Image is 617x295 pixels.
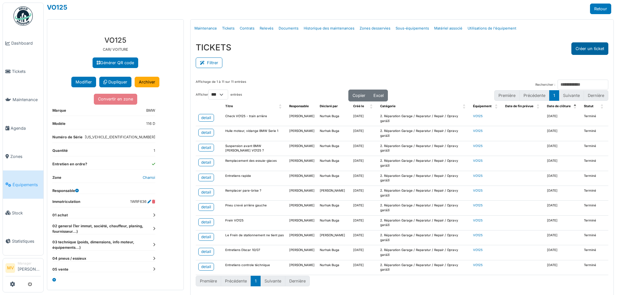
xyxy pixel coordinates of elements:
td: Terminé [581,141,608,156]
a: detail [198,248,214,256]
div: detail [201,130,211,135]
a: VO125 [473,144,483,148]
td: Terminé [581,111,608,126]
td: Check VO125 - train arrière [223,111,287,126]
dt: Numéro de Série [52,134,83,143]
span: Statut [584,104,594,108]
dd: 1WRF636 [130,199,155,204]
td: [DATE] [351,245,378,260]
span: Date de clôture [547,104,571,108]
a: Documents [276,21,301,36]
dt: Responsable [52,188,79,194]
button: 1 [549,90,559,101]
a: Archiver [135,77,159,87]
dt: 04 pneus / essieux [52,256,155,261]
dt: Marque [52,108,66,116]
a: VO125 [473,129,483,133]
td: Terminé [581,260,608,275]
td: Nurhak Buga [317,156,351,171]
td: [PERSON_NAME] [287,245,317,260]
a: Tickets [3,57,43,86]
a: Dashboard [3,29,43,57]
td: Terminé [581,186,608,200]
td: Terminé [581,215,608,230]
td: [DATE] [544,260,581,275]
td: [PERSON_NAME] [317,186,351,200]
td: [DATE] [351,215,378,230]
td: [DATE] [351,260,378,275]
span: Date de fin prévue: Activate to sort [537,101,541,111]
a: Tickets [219,21,237,36]
a: detail [198,114,214,122]
a: VO125 [473,174,483,178]
dt: Immatriculation [52,199,80,207]
div: detail [201,219,211,225]
li: MV [5,263,15,273]
dt: 02 general (1er immat, société, chauffeur, planing, fournisseur...) [52,223,155,234]
td: [PERSON_NAME] [287,260,317,275]
td: 2. Réparation Garage / Reparatur / Repair / Opravy garáží [378,186,470,200]
a: VO125 [473,219,483,222]
a: Dupliquer [99,77,131,87]
div: detail [201,175,211,180]
a: detail [198,129,214,136]
td: [DATE] [351,230,378,245]
div: detail [201,189,211,195]
td: Huile moteur, vidange BMW Serie 1 [223,126,287,141]
dd: [US_VEHICLE_IDENTIFICATION_NUMBER] [85,134,155,140]
div: detail [201,204,211,210]
td: 2. Réparation Garage / Reparatur / Repair / Opravy garáží [378,111,470,126]
td: 2. Réparation Garage / Reparatur / Repair / Opravy garáží [378,141,470,156]
a: Maintenance [3,86,43,114]
td: [DATE] [351,186,378,200]
dt: Modèle [52,121,66,129]
td: Remplacement des essuie-glaces [223,156,287,171]
a: Générer QR code [93,57,138,68]
a: VO125 [47,4,67,11]
td: [DATE] [544,230,581,245]
a: MV Manager[PERSON_NAME] [5,261,41,276]
span: Maintenance [13,97,41,103]
button: Copier [348,90,370,101]
a: Équipements [3,170,43,199]
dd: 116 D [146,121,155,126]
td: Terminé [581,245,608,260]
p: CAR/ VOITURE [52,47,178,52]
a: VO125 [473,248,483,252]
div: Affichage de 1 à 11 sur 11 entrées [196,80,246,90]
td: Suspension avant BMW [PERSON_NAME] VO125 ? [223,141,287,156]
button: Excel [369,90,388,101]
td: [DATE] [351,111,378,126]
div: detail [201,145,211,151]
a: Contrats [237,21,257,36]
a: Zones [3,142,43,170]
a: Stock [3,199,43,227]
td: [PERSON_NAME] [287,156,317,171]
a: detail [198,203,214,211]
td: Nurhak Buga [317,126,351,141]
a: detail [198,263,214,271]
td: Pneu crevé arrière gauche [223,201,287,215]
li: [PERSON_NAME] [18,261,41,275]
td: [DATE] [351,156,378,171]
td: [DATE] [544,141,581,156]
a: Maintenance [192,21,219,36]
td: 2. Réparation Garage / Reparatur / Repair / Opravy garáží [378,156,470,171]
td: Nurhak Buga [317,260,351,275]
span: Stock [12,210,41,216]
span: Dashboard [11,40,41,46]
span: Statistiques [12,238,41,244]
td: 2. Réparation Garage / Reparatur / Repair / Opravy garáží [378,126,470,141]
div: detail [201,160,211,165]
td: [DATE] [544,201,581,215]
dt: 01 achat [52,213,155,218]
a: detail [198,174,214,181]
a: Agenda [3,114,43,142]
td: Le Frein de stationnement ne tient pas [223,230,287,245]
td: [PERSON_NAME] [287,201,317,215]
h3: TICKETS [196,42,231,52]
td: Nurhak Buga [317,171,351,186]
a: VO125 [473,189,483,192]
span: Titre [225,104,233,108]
span: Agenda [11,125,41,131]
